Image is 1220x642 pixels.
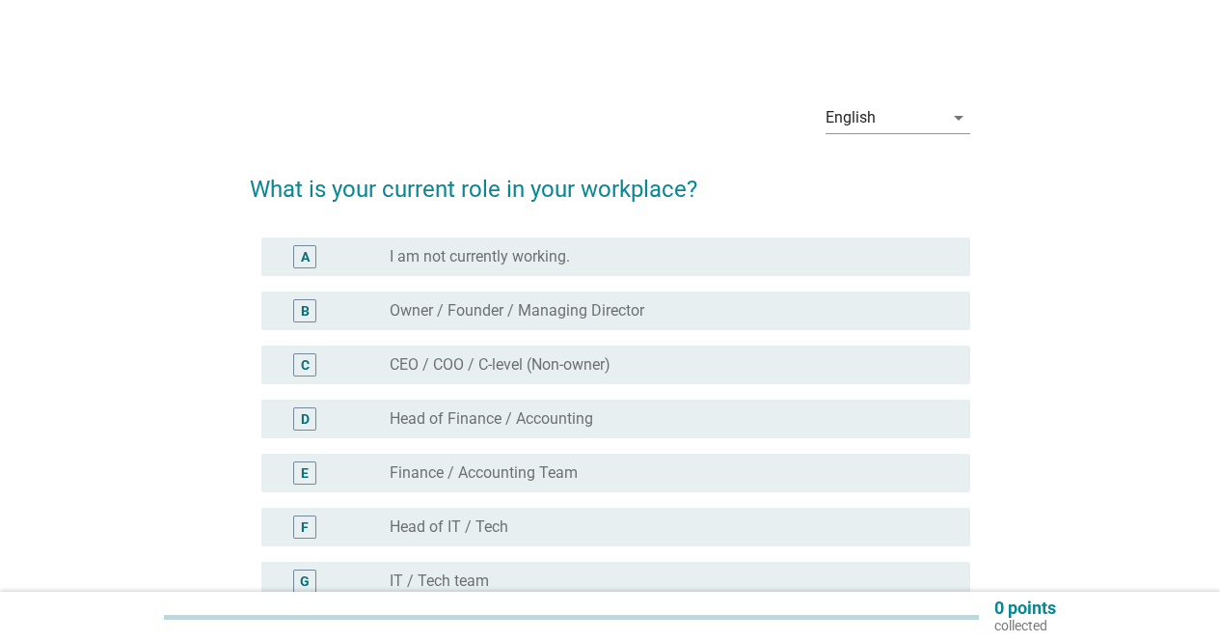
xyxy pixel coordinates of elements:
i: arrow_drop_down [947,106,970,129]
div: F [301,517,309,538]
label: CEO / COO / C-level (Non-owner) [390,355,610,375]
label: Head of IT / Tech [390,517,508,537]
label: Finance / Accounting Team [390,463,578,483]
div: B [301,301,310,321]
div: C [301,355,310,376]
label: Head of Finance / Accounting [390,409,593,429]
label: Owner / Founder / Managing Director [390,301,644,321]
div: G [300,572,310,592]
p: collected [994,617,1056,634]
div: E [301,463,309,484]
div: D [301,409,310,430]
label: I am not currently working. [390,247,570,266]
label: IT / Tech team [390,572,489,591]
div: English [826,109,876,126]
h2: What is your current role in your workplace? [250,153,970,207]
div: A [301,247,310,267]
p: 0 points [994,600,1056,617]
